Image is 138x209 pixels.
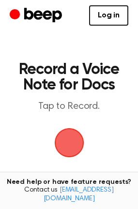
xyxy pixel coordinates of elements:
[55,128,84,157] button: Beep Logo
[89,5,128,26] a: Log in
[44,187,114,202] a: [EMAIL_ADDRESS][DOMAIN_NAME]
[17,62,121,93] h1: Record a Voice Note for Docs
[6,186,132,203] span: Contact us
[17,101,121,113] p: Tap to Record.
[10,6,64,25] a: Beep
